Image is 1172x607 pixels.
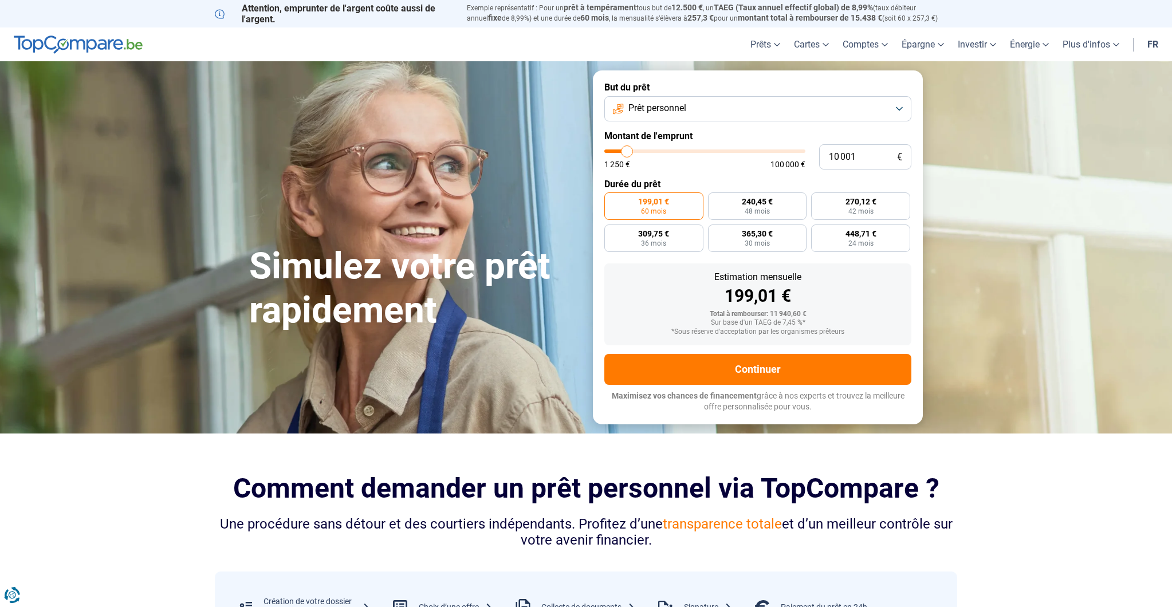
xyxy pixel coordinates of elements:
span: 60 mois [641,208,666,215]
div: *Sous réserve d'acceptation par les organismes prêteurs [613,328,902,336]
span: 309,75 € [638,230,669,238]
span: Prêt personnel [628,102,686,115]
span: transparence totale [663,516,782,532]
p: Attention, emprunter de l'argent coûte aussi de l'argent. [215,3,453,25]
a: Investir [951,27,1003,61]
span: 42 mois [848,208,874,215]
p: Exemple représentatif : Pour un tous but de , un (taux débiteur annuel de 8,99%) et une durée de ... [467,3,957,23]
span: 60 mois [580,13,609,22]
h1: Simulez votre prêt rapidement [249,245,579,333]
label: Montant de l'emprunt [604,131,911,141]
span: 30 mois [745,240,770,247]
a: Prêts [744,27,787,61]
span: 48 mois [745,208,770,215]
span: TAEG (Taux annuel effectif global) de 8,99% [714,3,873,12]
button: Continuer [604,354,911,385]
button: Prêt personnel [604,96,911,121]
span: fixe [488,13,502,22]
label: Durée du prêt [604,179,911,190]
span: Maximisez vos chances de financement [612,391,757,400]
span: € [897,152,902,162]
span: 240,45 € [742,198,773,206]
span: 36 mois [641,240,666,247]
span: 448,71 € [845,230,876,238]
a: Comptes [836,27,895,61]
span: prêt à tempérament [564,3,636,12]
a: Énergie [1003,27,1056,61]
a: Épargne [895,27,951,61]
a: Plus d'infos [1056,27,1126,61]
div: Sur base d'un TAEG de 7,45 %* [613,319,902,327]
p: grâce à nos experts et trouvez la meilleure offre personnalisée pour vous. [604,391,911,413]
span: 365,30 € [742,230,773,238]
div: Estimation mensuelle [613,273,902,282]
a: Cartes [787,27,836,61]
h2: Comment demander un prêt personnel via TopCompare ? [215,472,957,504]
span: montant total à rembourser de 15.438 € [738,13,882,22]
img: TopCompare [14,36,143,54]
span: 100 000 € [770,160,805,168]
span: 24 mois [848,240,874,247]
span: 12.500 € [671,3,703,12]
a: fr [1140,27,1165,61]
div: 199,01 € [613,287,902,305]
span: 257,3 € [687,13,714,22]
div: Une procédure sans détour et des courtiers indépendants. Profitez d’une et d’un meilleur contrôle... [215,516,957,549]
div: Total à rembourser: 11 940,60 € [613,310,902,318]
span: 199,01 € [638,198,669,206]
span: 270,12 € [845,198,876,206]
span: 1 250 € [604,160,630,168]
label: But du prêt [604,82,911,93]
